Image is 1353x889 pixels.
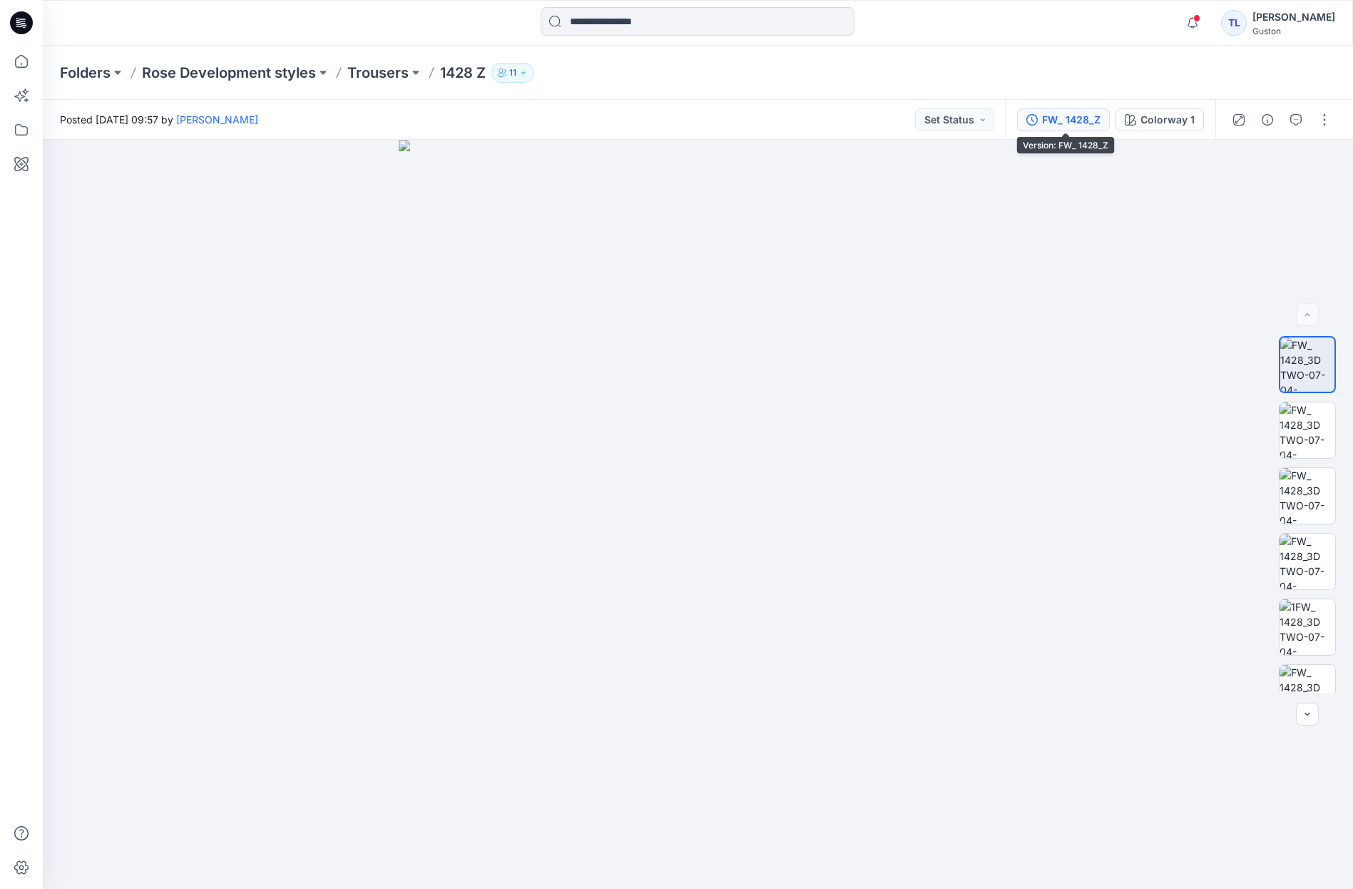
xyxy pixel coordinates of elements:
button: Colorway 1 [1115,108,1204,131]
img: FW_ 1428_3D TWO-07-04-2025_BLOCK_Back [1280,402,1335,458]
img: 1FW_ 1428_3D TWO-07-04-2025_BLOCK_Front [1280,599,1335,655]
span: Posted [DATE] 09:57 by [60,112,258,127]
button: 11 [491,63,534,83]
img: FW_ 1428_3D TWO-07-04-2025_BLOCK_Left [1280,468,1335,524]
div: FW_ 1428_Z [1042,112,1101,128]
button: Details [1256,108,1279,131]
p: 1428 Z [440,63,486,83]
img: eyJhbGciOiJIUzI1NiIsImtpZCI6IjAiLCJzbHQiOiJzZXMiLCJ0eXAiOiJKV1QifQ.eyJkYXRhIjp7InR5cGUiOiJzdG9yYW... [399,140,998,889]
a: Trousers [347,63,409,83]
img: FW_ 1428_3D TWO-07-04-2025_BLOCK_Back [1280,665,1335,721]
button: FW_ 1428_Z [1017,108,1110,131]
img: FW_ 1428_3D TWO-07-04-2025_BLOCK_Front [1280,337,1334,392]
div: [PERSON_NAME] [1252,9,1335,26]
a: Folders [60,63,111,83]
div: TL [1221,10,1247,36]
div: Guston [1252,26,1335,36]
p: 11 [509,65,516,81]
a: [PERSON_NAME] [176,113,258,126]
div: Colorway 1 [1140,112,1195,128]
img: FW_ 1428_3D TWO-07-04-2025_BLOCK_Right [1280,534,1335,589]
a: Rose Development styles [142,63,316,83]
